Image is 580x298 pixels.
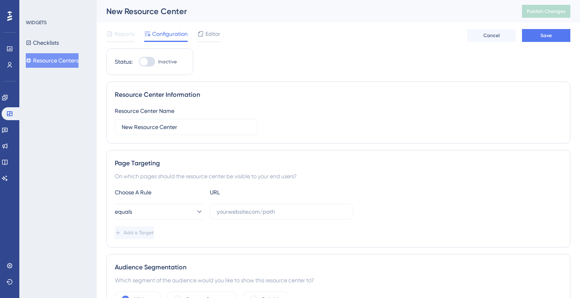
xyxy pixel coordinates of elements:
span: equals [115,207,132,217]
div: URL [210,188,298,197]
button: Add a Target [115,226,154,239]
span: Publish Changes [527,8,565,15]
button: Cancel [467,29,516,42]
div: Status: [115,57,133,67]
div: Choose A Rule [115,188,203,197]
div: Which segment of the audience would you like to show this resource center to? [115,275,562,285]
input: yourwebsite.com/path [217,207,346,216]
div: On which pages should the resource center be visible to your end users? [115,171,562,181]
button: Save [522,29,570,42]
span: Cancel [483,32,500,39]
input: Type your Resource Center name [122,123,251,131]
button: Resource Centers [26,53,79,68]
div: Page Targeting [115,158,562,168]
span: Reports [114,29,135,39]
span: Save [541,32,552,39]
div: New Resource Center [106,6,502,17]
span: Inactive [158,58,177,65]
div: WIDGETS [26,19,47,26]
span: Configuration [152,29,188,39]
span: Add a Target [124,229,154,236]
div: Resource Center Name [115,106,174,116]
iframe: UserGuiding AI Assistant Launcher [546,266,570,290]
div: Resource Center Information [115,90,562,100]
button: Checklists [26,35,59,50]
button: Publish Changes [522,5,570,18]
button: equals [115,204,203,220]
span: Editor [205,29,220,39]
div: Audience Segmentation [115,263,562,272]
